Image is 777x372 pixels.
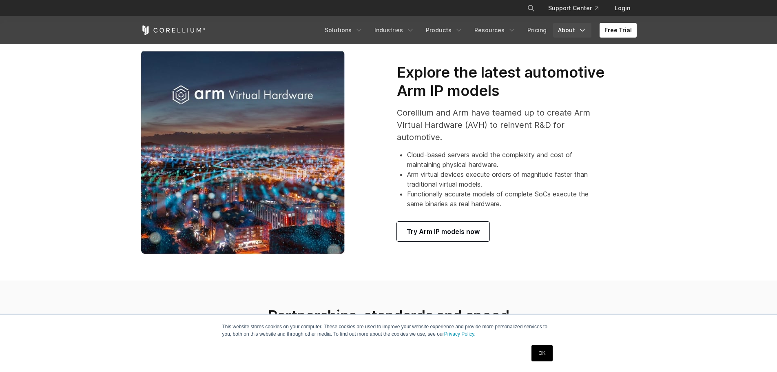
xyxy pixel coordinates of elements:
a: Resources [469,23,521,38]
span: Corellium and Arm have teamed up to create Arm Virtual Hardware (AVH) to reinvent R&D for automot... [397,108,590,142]
a: About [553,23,591,38]
h2: Partnerships, standards and speed [183,307,594,325]
button: Search [524,1,538,16]
a: Pricing [522,23,551,38]
a: OK [531,345,552,361]
li: Cloud-based servers avoid the complexity and cost of maintaining physical hardware. [407,150,606,169]
a: Try Arm IP models now [397,222,489,241]
a: Privacy Policy. [444,331,476,337]
div: Navigation Menu [320,23,637,38]
li: Functionally accurate models of complete SoCs execute the same binaries as real hardware. [407,189,606,209]
a: Industries [370,23,419,38]
a: Login [608,1,637,16]
a: Corellium Home [141,25,206,35]
h3: Explore the latest automotive Arm IP models [397,63,606,100]
a: Solutions [320,23,368,38]
span: Try Arm IP models now [407,227,480,236]
a: Support Center [542,1,605,16]
a: Products [421,23,468,38]
p: This website stores cookies on your computer. These cookies are used to improve your website expe... [222,323,555,338]
div: Navigation Menu [517,1,637,16]
img: Arm Virtual Hardware image 1 [141,50,345,254]
li: Arm virtual devices execute orders of magnitude faster than traditional virtual models. [407,169,606,189]
a: Free Trial [600,23,637,38]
